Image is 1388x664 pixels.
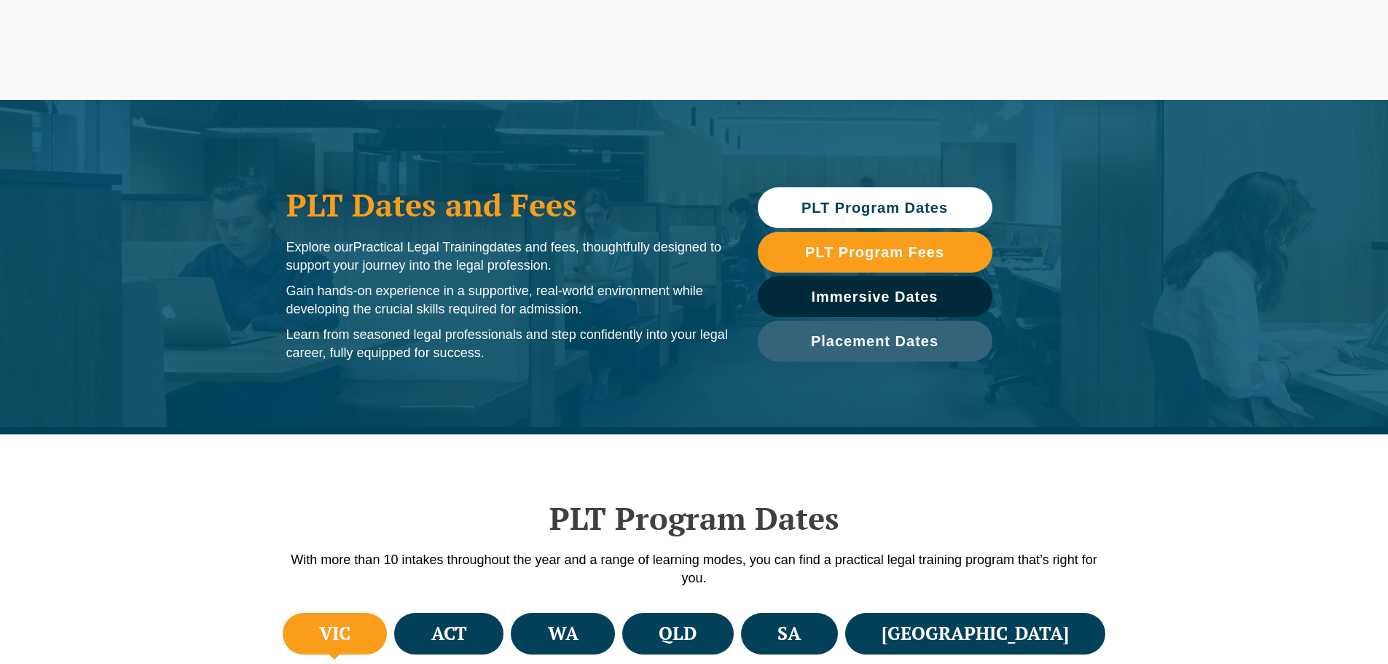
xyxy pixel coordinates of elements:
p: Explore our dates and fees, thoughtfully designed to support your journey into the legal profession. [286,238,729,275]
span: PLT Program Dates [801,200,948,215]
a: PLT Program Dates [758,187,992,228]
h2: PLT Program Dates [279,500,1110,536]
a: Placement Dates [758,321,992,362]
h4: SA [777,622,801,646]
h4: VIC [319,622,350,646]
h4: [GEOGRAPHIC_DATA] [882,622,1069,646]
h4: QLD [659,622,697,646]
span: Practical Legal Training [353,240,490,254]
span: PLT Program Fees [805,245,944,259]
h4: WA [548,622,579,646]
h4: ACT [431,622,467,646]
a: Immersive Dates [758,276,992,317]
a: PLT Program Fees [758,232,992,273]
p: Gain hands-on experience in a supportive, real-world environment while developing the crucial ski... [286,282,729,319]
p: With more than 10 intakes throughout the year and a range of learning modes, you can find a pract... [279,551,1110,587]
span: Placement Dates [811,334,938,348]
p: Learn from seasoned legal professionals and step confidently into your legal career, fully equipp... [286,326,729,362]
h1: PLT Dates and Fees [286,187,729,223]
span: Immersive Dates [812,289,938,304]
